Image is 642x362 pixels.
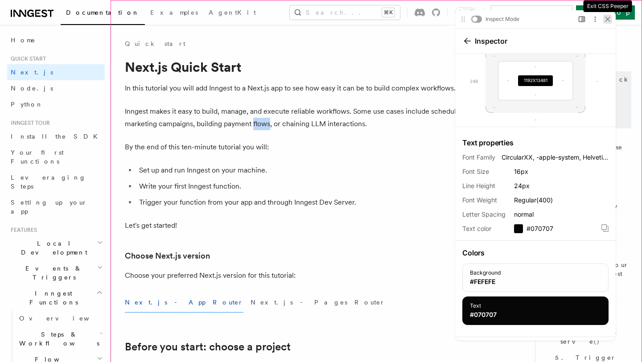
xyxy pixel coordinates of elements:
[7,55,46,62] span: Quick start
[52,104,54,110] span: -
[7,119,50,127] span: Inngest tour
[29,277,60,286] h1: #FEFEFE
[45,16,78,23] p: Inspect Mode
[125,39,185,48] a: Quick start
[11,149,64,165] span: Your first Functions
[7,32,105,48] a: Home
[125,105,481,130] p: Inngest makes it easy to build, manage, and execute reliable workflows. Some use cases include sc...
[136,196,481,209] li: Trigger your function from your app and through Inngest Dev Server.
[11,36,36,45] span: Home
[95,78,107,83] span: 13481
[7,285,105,310] button: Inngest Functions
[83,78,92,83] span: 1192
[11,133,103,140] span: Install the SDK
[290,5,400,20] button: Search...⌘K
[29,269,60,277] p: Background
[121,78,123,83] span: -
[21,224,73,233] span: Text color
[73,167,87,176] span: 16px
[7,264,97,282] span: Events & Triggers
[61,153,168,162] span: CircularXX, -apple-system, Helvetica, sans-serif
[16,326,105,351] button: Steps & Workflows
[73,181,89,190] span: 24px
[7,96,105,112] a: Python
[11,199,87,215] span: Setting up your app
[7,128,105,144] a: Install the SDK
[7,64,105,80] a: Next.js
[155,78,157,84] span: -
[125,269,481,282] p: Choose your preferred Next.js version for this tutorial:
[251,292,385,313] button: Next.js - Pages Router
[125,341,291,353] a: Before you start: choose a project
[21,167,73,176] span: Font Size
[125,82,481,95] p: In this tutorial you will add Inngest to a Next.js app to see how easy it can be to build complex...
[145,3,203,24] a: Examples
[21,181,73,190] span: Line Height
[7,194,105,219] a: Setting up your app
[125,250,210,262] a: Choose Next.js version
[21,248,168,258] h3: Colors
[29,78,37,84] span: 248
[7,235,105,260] button: Local Development
[7,226,37,234] span: Features
[61,3,145,25] a: Documentation
[32,36,70,46] h3: Inspector
[382,8,395,17] kbd: ⌘K
[7,169,105,194] a: Leveraging Steps
[21,153,61,162] span: Font Family
[7,239,97,257] span: Local Development
[86,224,112,233] span: #070707
[21,138,168,148] h3: Text properties
[125,219,481,232] p: Let's get started!
[11,174,86,190] span: Leveraging Steps
[7,144,105,169] a: Your first Functions
[11,101,43,108] span: Python
[203,3,261,24] a: AgentKit
[21,196,73,205] span: Font Weight
[73,196,112,205] span: Regular (400)
[7,80,105,96] a: Node.js
[19,315,111,322] span: Overview
[135,53,137,58] span: -
[209,9,256,16] span: AgentKit
[125,141,481,153] p: By the end of this ten-minute tutorial you will:
[66,78,69,83] span: -
[11,85,53,92] span: Node.js
[7,289,96,307] span: Inngest Functions
[136,164,481,177] li: Set up and run Inngest on your machine.
[150,9,198,16] span: Examples
[125,59,481,75] h1: Next.js Quick Start
[94,64,96,69] span: -
[16,330,99,348] span: Steps & Workflows
[29,302,56,310] p: Text
[136,180,481,193] li: Write your first Inngest function.
[11,69,53,76] span: Next.js
[94,92,96,97] span: -
[16,310,105,326] a: Overview
[29,310,56,319] h1: #070707
[73,210,93,219] span: normal
[125,292,243,313] button: Next.js - App Router
[66,9,140,16] span: Documentation
[92,78,95,83] span: X
[135,104,137,110] span: -
[52,53,54,58] span: -
[21,210,73,219] span: Letter Spacing
[7,260,105,285] button: Events & Triggers
[94,117,96,122] span: -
